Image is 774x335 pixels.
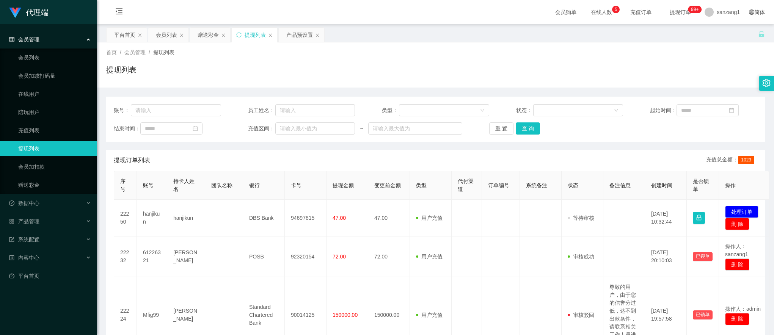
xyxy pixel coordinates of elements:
[18,86,91,102] a: 在线用户
[725,313,749,325] button: 删 除
[725,206,758,218] button: 处理订单
[18,50,91,65] a: 会员列表
[124,49,146,55] span: 会员管理
[243,200,285,236] td: DBS Bank
[248,125,275,133] span: 充值区间：
[333,182,354,188] span: 提现金额
[249,182,260,188] span: 银行
[9,200,39,206] span: 数据中心
[131,104,221,116] input: 请输入
[9,36,39,42] span: 会员管理
[285,200,327,236] td: 94697815
[355,125,368,133] span: ~
[458,178,474,192] span: 代付渠道
[9,236,39,243] span: 系统配置
[615,6,617,13] p: 5
[693,178,709,192] span: 是否锁单
[488,182,509,188] span: 订单编号
[693,310,713,319] button: 已锁单
[285,236,327,277] td: 92320154
[568,254,594,260] span: 审核成功
[333,215,346,221] span: 47.00
[368,122,462,135] input: 请输入最大值为
[245,28,266,42] div: 提现列表
[374,182,401,188] span: 变更前金额
[137,200,167,236] td: hanjikun
[120,178,126,192] span: 序号
[18,159,91,174] a: 会员加扣款
[693,252,713,261] button: 已锁单
[137,236,167,277] td: 61226321
[211,182,232,188] span: 团队名称
[120,49,121,55] span: /
[725,258,749,271] button: 删 除
[275,122,355,135] input: 请输入最小值为
[114,28,135,42] div: 平台首页
[9,268,91,283] a: 图标: dashboard平台首页
[568,215,594,221] span: 等待审核
[368,236,410,277] td: 72.00
[114,125,140,133] span: 结束时间：
[333,312,358,318] span: 150000.00
[725,306,761,312] span: 操作人：admin
[167,200,205,236] td: hanjikun
[516,106,533,114] span: 状态：
[18,123,91,138] a: 充值列表
[725,182,736,188] span: 操作
[612,6,620,13] sup: 5
[236,32,242,38] i: 图标: sync
[153,49,174,55] span: 提现列表
[416,254,443,260] span: 用户充值
[114,200,137,236] td: 22250
[9,255,14,260] i: 图标: profile
[114,236,137,277] td: 22232
[243,236,285,277] td: POSB
[106,49,117,55] span: 首页
[688,6,702,13] sup: 1161
[587,9,616,15] span: 在线人数
[706,156,757,165] div: 充值总金额：
[18,177,91,193] a: 赠送彩金
[9,8,21,18] img: logo.9652507e.png
[568,312,594,318] span: 审核驳回
[480,108,485,113] i: 图标: down
[489,122,513,135] button: 重 置
[762,79,771,87] i: 图标: setting
[138,33,142,38] i: 图标: close
[18,68,91,83] a: 会员加减打码量
[9,219,14,224] i: 图标: appstore-o
[333,254,346,260] span: 72.00
[221,33,226,38] i: 图标: close
[291,182,301,188] span: 卡号
[693,212,705,224] button: 图标: lock
[725,218,749,230] button: 删 除
[315,33,320,38] i: 图标: close
[738,156,754,164] span: 1023
[416,182,427,188] span: 类型
[179,33,184,38] i: 图标: close
[106,0,132,25] i: 图标: menu-fold
[725,243,748,257] span: 操作人：sanzang1
[156,28,177,42] div: 会员列表
[193,126,198,131] i: 图标: calendar
[9,255,39,261] span: 内容中心
[666,9,695,15] span: 提现订单
[9,37,14,42] i: 图标: table
[626,9,655,15] span: 充值订单
[18,105,91,120] a: 陪玩用户
[382,106,399,114] span: 类型：
[416,215,443,221] span: 用户充值
[9,9,49,15] a: 代理端
[275,104,355,116] input: 请输入
[416,312,443,318] span: 用户充值
[114,156,150,165] span: 提现订单列表
[749,9,754,15] i: 图标: global
[614,108,619,113] i: 图标: down
[568,182,578,188] span: 状态
[167,236,205,277] td: [PERSON_NAME]
[26,0,49,25] h1: 代理端
[526,182,547,188] span: 系统备注
[729,108,734,113] i: 图标: calendar
[516,122,540,135] button: 查 询
[368,200,410,236] td: 47.00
